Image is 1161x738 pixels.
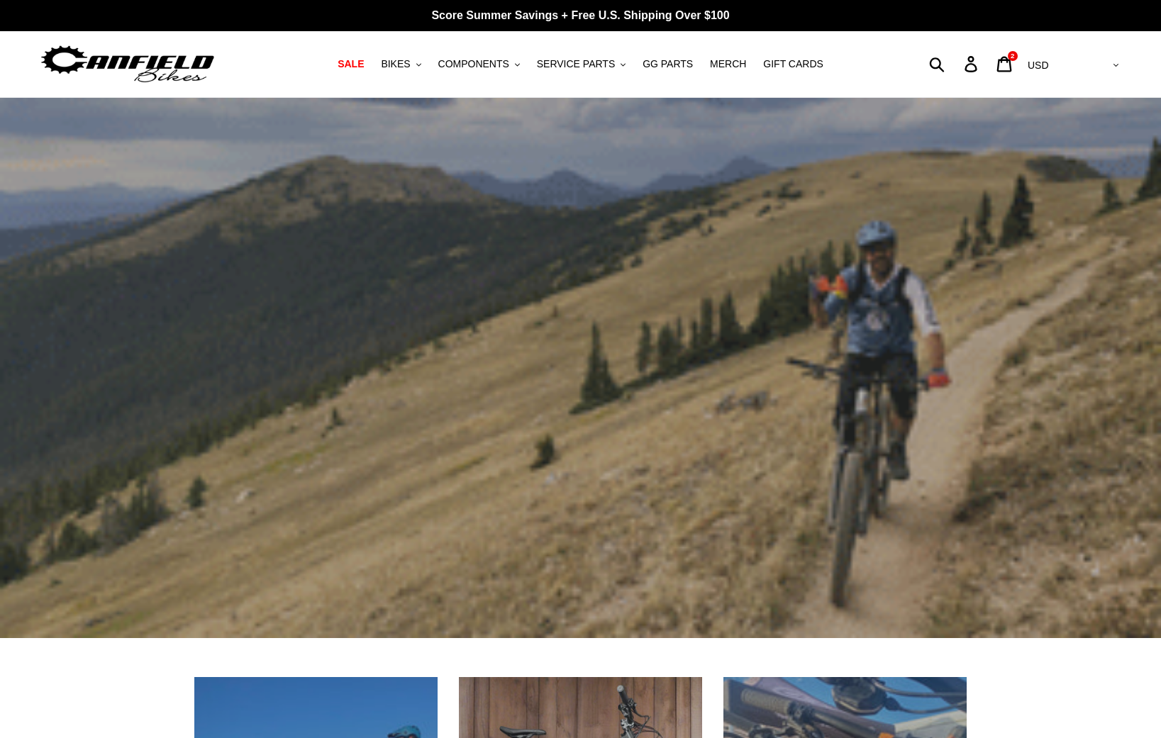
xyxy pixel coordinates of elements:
span: SERVICE PARTS [537,58,615,70]
a: GG PARTS [635,55,700,74]
span: GG PARTS [643,58,693,70]
input: Search [937,48,973,79]
span: COMPONENTS [438,58,509,70]
span: BIKES [381,58,410,70]
span: GIFT CARDS [763,58,823,70]
a: GIFT CARDS [756,55,831,74]
span: 2 [1011,52,1014,60]
a: 2 [989,49,1022,79]
button: COMPONENTS [431,55,527,74]
span: SALE [338,58,364,70]
img: Canfield Bikes [39,42,216,86]
a: MERCH [703,55,753,74]
button: BIKES [374,55,428,74]
button: SERVICE PARTS [530,55,633,74]
span: MERCH [710,58,746,70]
a: SALE [330,55,371,74]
